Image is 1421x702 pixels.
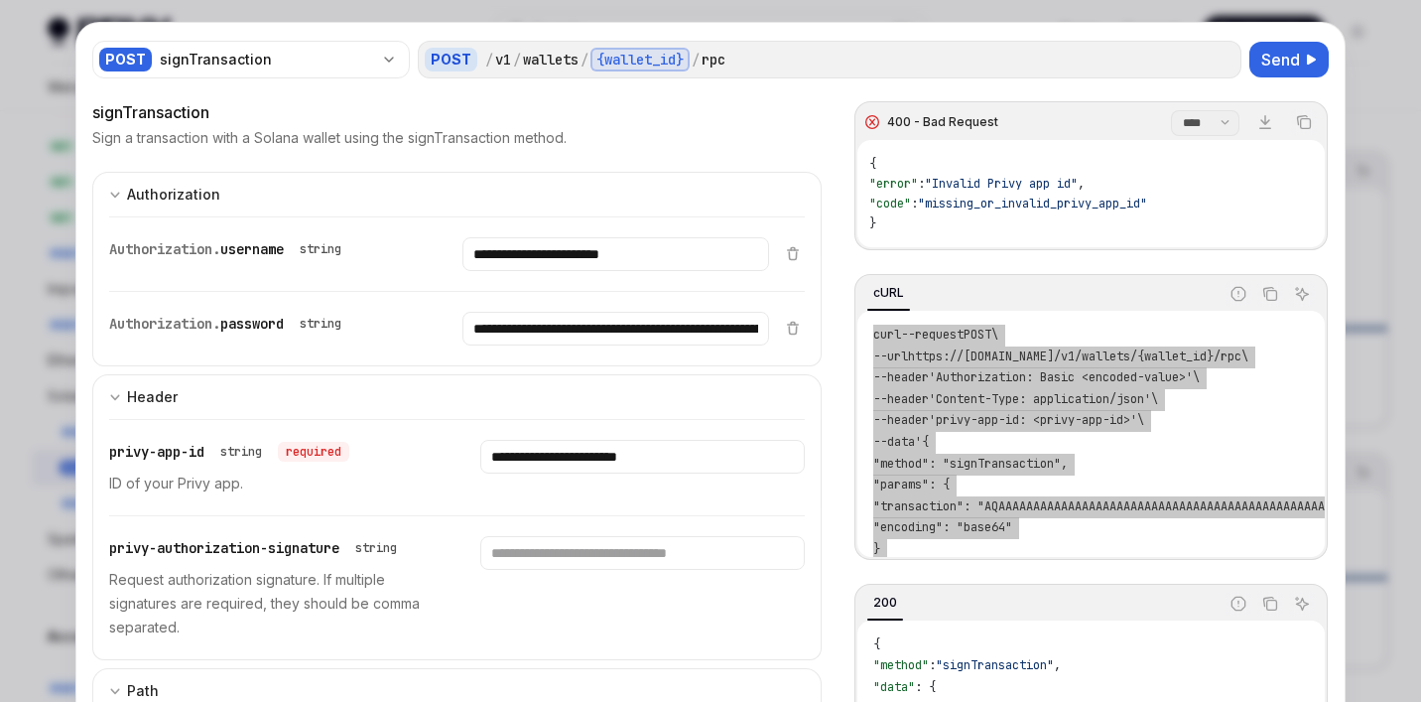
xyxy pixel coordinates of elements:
[127,183,220,207] div: Authorization
[1151,391,1158,407] span: \
[462,237,768,271] input: Enter username
[936,657,1054,673] span: "signTransaction"
[1078,176,1085,192] span: ,
[92,128,567,148] p: Sign a transaction with a Solana wallet using the signTransaction method.
[929,412,1137,428] span: 'privy-app-id: <privy-app-id>'
[1289,591,1315,617] button: Ask AI
[109,312,349,336] div: Authorization.password
[908,349,1241,364] span: https://[DOMAIN_NAME]/v1/wallets/{wallet_id}/rpc
[873,477,950,492] span: "params": {
[127,385,178,409] div: Header
[1226,591,1251,617] button: Report incorrect code
[278,442,349,462] div: required
[92,100,822,124] div: signTransaction
[109,440,349,464] div: privy-app-id
[109,539,339,557] span: privy-authorization-signature
[929,657,936,673] span: :
[869,156,876,172] span: {
[523,50,579,70] div: wallets
[513,50,521,70] div: /
[1226,281,1251,307] button: Report incorrect code
[702,50,725,70] div: rpc
[873,434,915,450] span: --data
[109,443,204,461] span: privy-app-id
[911,196,918,211] span: :
[160,50,373,70] div: signTransaction
[692,50,700,70] div: /
[1241,349,1248,364] span: \
[915,434,929,450] span: '{
[92,374,822,419] button: Expand input section
[109,315,220,333] span: Authorization.
[873,412,929,428] span: --header
[92,172,822,216] button: Expand input section
[109,237,349,261] div: Authorization.username
[581,50,588,70] div: /
[480,440,804,474] input: Enter privy-app-id
[873,391,929,407] span: --header
[1261,48,1300,71] span: Send
[109,568,433,639] p: Request authorization signature. If multiple signatures are required, they should be comma separa...
[869,215,876,231] span: }
[1291,109,1317,135] button: Copy the contents from the code block
[109,472,433,495] p: ID of your Privy app.
[873,541,880,557] span: }
[781,245,805,261] button: Delete item
[964,327,991,343] span: POST
[873,519,1012,535] span: "encoding": "base64"
[873,327,901,343] span: curl
[929,369,1193,385] span: 'Authorization: Basic <encoded-value>'
[869,196,911,211] span: "code"
[220,240,284,258] span: username
[901,327,964,343] span: --request
[873,456,1068,472] span: "method": "signTransaction",
[781,320,805,336] button: Delete item
[873,349,908,364] span: --url
[869,176,918,192] span: "error"
[873,369,929,385] span: --header
[925,176,1078,192] span: "Invalid Privy app id"
[109,240,220,258] span: Authorization.
[220,315,284,333] span: password
[1193,369,1200,385] span: \
[425,48,477,71] div: POST
[1137,412,1144,428] span: \
[873,657,929,673] span: "method"
[887,114,998,130] div: 400 - Bad Request
[462,312,768,346] input: Enter password
[873,679,915,695] span: "data"
[590,48,690,71] div: {wallet_id}
[485,50,493,70] div: /
[918,176,925,192] span: :
[1289,281,1315,307] button: Ask AI
[92,39,410,80] button: POSTsignTransaction
[1054,657,1061,673] span: ,
[109,536,405,560] div: privy-authorization-signature
[918,196,1147,211] span: "missing_or_invalid_privy_app_id"
[867,591,903,615] div: 200
[495,50,511,70] div: v1
[1249,42,1329,77] button: Send
[99,48,152,71] div: POST
[929,391,1151,407] span: 'Content-Type: application/json'
[1257,281,1283,307] button: Copy the contents from the code block
[1257,591,1283,617] button: Copy the contents from the code block
[915,679,936,695] span: : {
[480,536,804,570] input: Enter privy-authorization-signature
[867,281,910,305] div: cURL
[991,327,998,343] span: \
[873,636,880,652] span: {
